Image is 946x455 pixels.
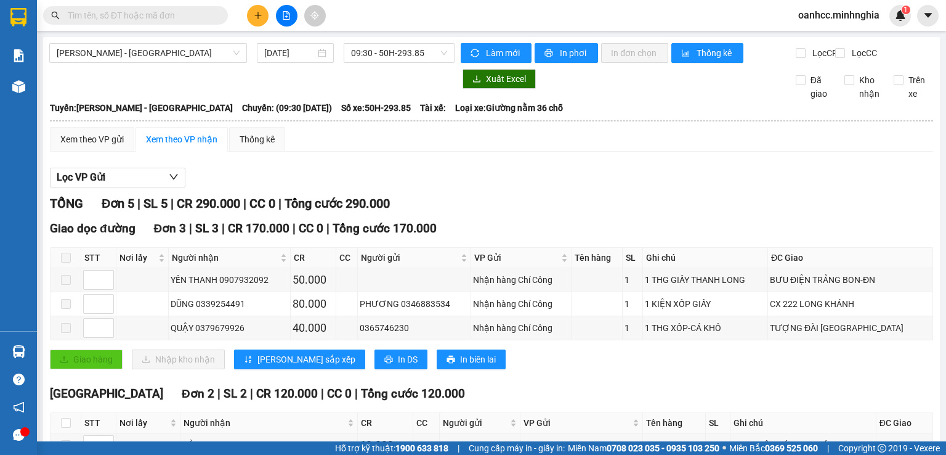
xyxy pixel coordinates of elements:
span: 1 [904,6,908,14]
span: CR 170.000 [228,221,289,236]
span: | [217,387,220,401]
button: syncLàm mới [461,43,532,63]
td: TƯỢNG ĐÀI [GEOGRAPHIC_DATA] [768,316,933,340]
td: BƯU ĐIỆN TRẢNG BON-ĐN [768,268,933,292]
th: Tên hàng [643,413,706,433]
span: | [293,221,296,236]
span: | [278,196,281,211]
span: | [250,387,253,401]
button: bar-chartThống kê [671,43,743,63]
span: VP Gửi [524,416,630,430]
span: VP Gửi [474,251,559,264]
span: Lọc VP Gửi [57,170,105,185]
th: CR [291,248,336,268]
span: sync [471,49,481,59]
span: Chuyến: (09:30 [DATE]) [242,101,332,115]
span: Thống kê [697,46,734,60]
button: Lọc VP Gửi [50,168,185,187]
th: STT [81,248,116,268]
div: Nhận hàng Chí Công [473,321,569,335]
span: printer [447,355,455,365]
div: 80.000 [293,295,334,313]
button: plus [247,5,269,27]
div: Nhận hàng Chí Công [473,297,569,311]
span: Miền Bắc [729,441,818,455]
span: CC 0 [249,196,275,211]
span: TỔNG [50,196,83,211]
span: Tổng cước 290.000 [285,196,390,211]
button: printerIn biên lai [437,350,506,369]
span: | [355,387,358,401]
input: 15/09/2025 [264,46,315,60]
span: Đơn 2 [182,387,214,401]
th: Ghi chú [643,248,768,268]
th: ĐC Giao [768,248,933,268]
th: STT [81,413,116,433]
span: Đã giao [806,73,836,100]
span: Hỗ trợ kỹ thuật: [335,441,448,455]
span: oanhcc.minhnghia [788,7,889,23]
span: [PERSON_NAME] sắp xếp [257,353,355,366]
span: question-circle [13,374,25,385]
span: In DS [398,353,418,366]
span: Phan Rí - Sài Gòn [57,44,240,62]
div: 1 [625,297,640,311]
span: aim [310,11,319,20]
div: Thống kê [240,133,275,146]
span: Giao dọc đường [50,221,135,236]
div: 1 THG GIẤY THANH LONG [645,273,766,287]
div: 816 [645,438,703,452]
span: Nơi lấy [119,251,156,264]
span: Tổng cước 170.000 [333,221,437,236]
th: SL [623,248,642,268]
button: uploadGiao hàng [50,350,123,369]
strong: 0708 023 035 - 0935 103 250 [607,443,719,453]
span: Lọc CC [847,46,879,60]
span: CC 0 [327,387,352,401]
span: ⚪️ [722,446,726,451]
div: 1 KIỆN XỐP GIẤY [645,297,766,311]
span: | [827,441,829,455]
sup: 1 [902,6,910,14]
div: QUẬY 0379679926 [171,321,288,335]
span: message [13,429,25,441]
span: | [326,221,329,236]
span: Người gửi [361,251,458,264]
span: CR 120.000 [256,387,318,401]
span: | [458,441,459,455]
span: SL 5 [144,196,168,211]
span: notification [13,401,25,413]
div: Nhận hàng Chí Công [522,438,641,452]
th: Ghi chú [730,413,876,433]
td: Nhận hàng Chí Công [471,268,572,292]
img: logo-vxr [10,8,26,27]
th: CC [336,248,358,268]
span: printer [384,355,393,365]
button: caret-down [917,5,939,27]
button: printerIn DS [374,350,427,369]
div: 40.000 [293,319,334,337]
div: 1 [708,438,727,452]
span: | [321,387,324,401]
td: Nhận hàng Chí Công [471,316,572,340]
span: printer [544,49,555,59]
span: Cung cấp máy in - giấy in: [469,441,565,455]
button: file-add [276,5,297,27]
button: downloadXuất Excel [463,69,536,89]
span: Người nhận [184,416,345,430]
span: sort-ascending [244,355,253,365]
img: solution-icon [12,49,25,62]
span: bar-chart [681,49,692,59]
span: Người gửi [443,416,508,430]
th: ĐC Giao [876,413,933,433]
div: Xem theo VP gửi [60,133,124,146]
span: plus [254,11,262,20]
b: Tuyến: [PERSON_NAME] - [GEOGRAPHIC_DATA] [50,103,233,113]
button: aim [304,5,326,27]
span: Lọc CR [807,46,839,60]
td: Nhận hàng Chí Công [471,292,572,316]
span: caret-down [923,10,934,21]
th: Tên hàng [572,248,623,268]
span: | [171,196,174,211]
th: CC [413,413,439,433]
